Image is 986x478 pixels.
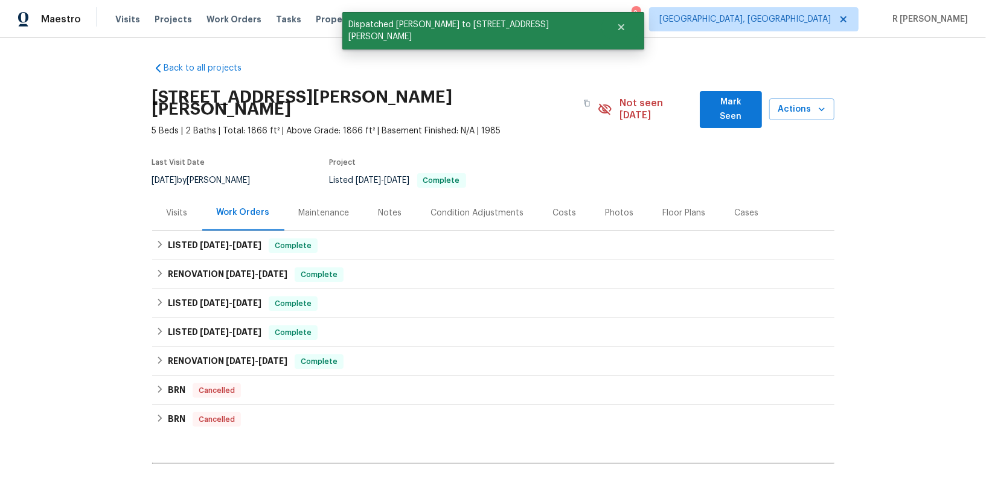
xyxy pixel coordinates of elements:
span: [DATE] [226,357,255,365]
span: Dispatched [PERSON_NAME] to [STREET_ADDRESS][PERSON_NAME] [342,12,601,49]
div: BRN Cancelled [152,376,834,405]
span: Cancelled [194,384,240,397]
h6: LISTED [168,238,261,253]
span: [DATE] [152,176,178,185]
div: LISTED [DATE]-[DATE]Complete [152,231,834,260]
div: RENOVATION [DATE]-[DATE]Complete [152,347,834,376]
div: Costs [553,207,577,219]
span: [DATE] [200,241,229,249]
span: Mark Seen [709,95,752,124]
a: Back to all projects [152,62,268,74]
span: Not seen [DATE] [619,97,693,121]
h6: BRN [168,412,185,427]
span: - [200,241,261,249]
span: [DATE] [258,270,287,278]
h6: LISTED [168,325,261,340]
span: Cancelled [194,413,240,425]
span: Complete [418,177,465,184]
span: Project [330,159,356,166]
span: Complete [296,355,342,368]
h6: RENOVATION [168,267,287,282]
div: Visits [167,207,188,219]
span: [DATE] [385,176,410,185]
div: Work Orders [217,206,270,218]
div: 2 [632,7,640,19]
span: [DATE] [200,299,229,307]
h2: [STREET_ADDRESS][PERSON_NAME][PERSON_NAME] [152,91,577,115]
span: - [200,299,261,307]
span: [DATE] [232,241,261,249]
span: [DATE] [232,299,261,307]
h6: BRN [168,383,185,398]
h6: LISTED [168,296,261,311]
div: Cases [735,207,759,219]
span: Actions [779,102,825,117]
span: Complete [270,327,316,339]
span: Tasks [276,15,301,24]
div: RENOVATION [DATE]-[DATE]Complete [152,260,834,289]
div: Photos [606,207,634,219]
span: - [226,270,287,278]
span: - [200,328,261,336]
span: Work Orders [206,13,261,25]
div: LISTED [DATE]-[DATE]Complete [152,289,834,318]
span: [DATE] [356,176,382,185]
span: [DATE] [200,328,229,336]
span: [GEOGRAPHIC_DATA], [GEOGRAPHIC_DATA] [659,13,831,25]
span: - [226,357,287,365]
span: 5 Beds | 2 Baths | Total: 1866 ft² | Above Grade: 1866 ft² | Basement Finished: N/A | 1985 [152,125,598,137]
div: BRN Cancelled [152,405,834,434]
span: Properties [316,13,363,25]
div: LISTED [DATE]-[DATE]Complete [152,318,834,347]
div: Notes [379,207,402,219]
span: R [PERSON_NAME] [888,13,968,25]
button: Mark Seen [700,91,762,128]
span: Visits [115,13,140,25]
span: Last Visit Date [152,159,205,166]
button: Actions [769,98,834,121]
span: Projects [155,13,192,25]
button: Copy Address [576,92,598,114]
button: Close [601,15,641,39]
span: [DATE] [232,328,261,336]
div: Floor Plans [663,207,706,219]
span: [DATE] [258,357,287,365]
span: Complete [296,269,342,281]
span: Complete [270,298,316,310]
div: Maintenance [299,207,350,219]
span: [DATE] [226,270,255,278]
div: by [PERSON_NAME] [152,173,265,188]
span: - [356,176,410,185]
span: Complete [270,240,316,252]
span: Listed [330,176,466,185]
div: Condition Adjustments [431,207,524,219]
span: Maestro [41,13,81,25]
h6: RENOVATION [168,354,287,369]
